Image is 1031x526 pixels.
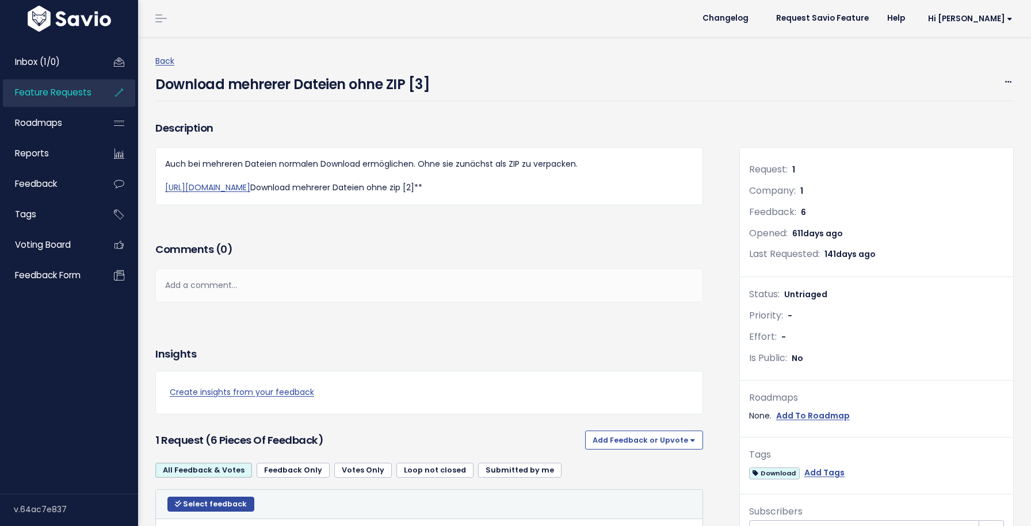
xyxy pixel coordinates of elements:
[257,463,330,478] a: Feedback Only
[155,463,252,478] a: All Feedback & Votes
[183,499,247,509] span: Select feedback
[167,497,254,512] button: Select feedback
[220,242,227,256] span: 0
[702,14,749,22] span: Changelog
[585,431,703,449] button: Add Feedback or Upvote
[155,120,703,136] h3: Description
[155,346,196,362] h3: Insights
[749,409,1004,423] div: None.
[165,181,693,195] p: Download mehrerer Dateien ohne zip [2]**
[155,432,581,448] h3: 1 Request (6 pieces of Feedback)
[155,268,703,302] div: Add a comment...
[878,10,914,27] a: Help
[824,248,876,260] span: 141
[3,201,96,228] a: Tags
[155,55,174,67] a: Back
[801,206,806,218] span: 6
[165,182,250,193] a: [URL][DOMAIN_NAME]
[749,309,783,322] span: Priority:
[749,467,800,479] span: Download
[25,6,114,32] img: logo-white.9d6f32f41409.svg
[749,447,1004,463] div: Tags
[749,163,788,176] span: Request:
[928,14,1013,23] span: Hi [PERSON_NAME]
[804,466,845,480] a: Add Tags
[749,226,788,240] span: Opened:
[749,466,800,480] a: Download
[767,10,878,27] a: Request Savio Feature
[3,171,96,197] a: Feedback
[749,247,820,260] span: Last Requested:
[155,68,430,95] h4: Download mehrerer Dateien ohne ZIP [3]
[792,228,843,239] span: 611
[749,330,777,343] span: Effort:
[749,505,803,518] span: Subscribers
[15,208,36,220] span: Tags
[155,241,703,258] h3: Comments ( )
[749,287,780,301] span: Status:
[781,331,786,343] span: -
[334,463,392,478] a: Votes Only
[749,205,796,218] span: Feedback:
[3,79,96,106] a: Feature Requests
[14,494,138,524] div: v.64ac7e837
[3,49,96,75] a: Inbox (1/0)
[15,239,71,251] span: Voting Board
[803,228,843,239] span: days ago
[836,248,876,260] span: days ago
[776,409,850,423] a: Add To Roadmap
[165,157,693,171] p: Auch bei mehreren Dateien normalen Download ermöglichen. Ohne sie zunächst als ZIP zu verpacken.
[749,390,1004,406] div: Roadmaps
[170,385,689,400] a: Create insights from your feedback
[3,262,96,289] a: Feedback form
[792,352,803,364] span: No
[15,86,91,98] span: Feature Requests
[15,147,49,159] span: Reports
[15,56,60,68] span: Inbox (1/0)
[396,463,474,478] a: Loop not closed
[3,110,96,136] a: Roadmaps
[784,289,827,300] span: Untriaged
[3,232,96,258] a: Voting Board
[3,140,96,167] a: Reports
[749,184,796,197] span: Company:
[800,185,803,197] span: 1
[15,269,81,281] span: Feedback form
[15,178,57,190] span: Feedback
[478,463,562,478] a: Submitted by me
[15,117,62,129] span: Roadmaps
[914,10,1022,28] a: Hi [PERSON_NAME]
[788,310,792,321] span: -
[749,351,787,364] span: Is Public:
[792,164,795,175] span: 1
